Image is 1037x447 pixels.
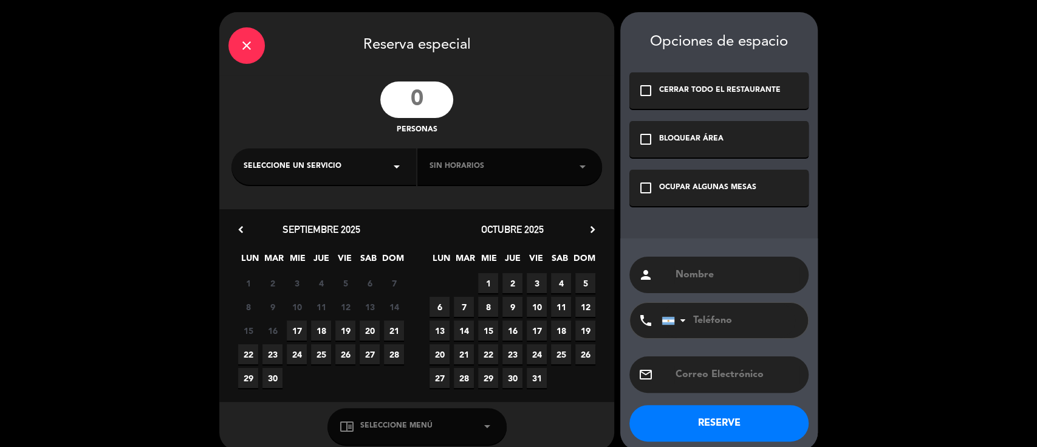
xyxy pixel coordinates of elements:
span: 6 [430,297,450,317]
span: 16 [262,321,282,341]
span: 18 [551,321,571,341]
span: MIE [479,251,499,271]
span: 30 [262,368,282,388]
span: 3 [527,273,547,293]
span: JUE [311,251,331,271]
span: JUE [502,251,522,271]
span: DOM [573,251,594,271]
span: 23 [262,344,282,364]
span: 4 [551,273,571,293]
span: 4 [311,273,331,293]
span: Seleccione un servicio [244,161,341,173]
input: 0 [380,81,453,118]
span: 5 [335,273,355,293]
i: arrow_drop_down [480,419,495,434]
span: octubre 2025 [481,223,544,235]
input: Nombre [674,266,799,283]
span: 8 [238,297,258,317]
input: Correo Electrónico [674,366,799,383]
span: LUN [431,251,451,271]
div: Opciones de espacio [629,33,809,51]
span: 30 [502,368,522,388]
input: Teléfono [662,303,795,338]
span: 11 [311,297,331,317]
i: check_box_outline_blank [638,132,653,147]
span: 3 [287,273,307,293]
span: 24 [527,344,547,364]
i: email [638,367,653,382]
button: RESERVE [629,405,809,442]
span: 20 [360,321,380,341]
span: 9 [262,297,282,317]
span: 29 [238,368,258,388]
span: 1 [238,273,258,293]
span: SAB [358,251,378,271]
span: 26 [335,344,355,364]
span: 1 [478,273,498,293]
span: VIE [335,251,355,271]
span: DOM [382,251,402,271]
span: MAR [264,251,284,271]
span: 2 [502,273,522,293]
i: check_box_outline_blank [638,83,653,98]
div: BLOQUEAR ÁREA [659,133,724,145]
i: check_box_outline_blank [638,181,653,195]
i: chrome_reader_mode [340,419,354,434]
span: 11 [551,297,571,317]
span: 7 [454,297,474,317]
span: 26 [575,344,595,364]
span: 12 [575,297,595,317]
span: 13 [430,321,450,341]
div: OCUPAR ALGUNAS MESAS [659,182,756,194]
span: 15 [238,321,258,341]
span: 10 [287,297,307,317]
div: Argentina: +54 [662,303,690,338]
span: 27 [360,344,380,364]
span: 18 [311,321,331,341]
i: close [239,38,254,53]
span: Sin horarios [430,161,484,173]
i: chevron_right [586,223,599,236]
span: 20 [430,344,450,364]
span: 28 [384,344,404,364]
span: 23 [502,344,522,364]
span: 24 [287,344,307,364]
span: 19 [575,321,595,341]
span: 19 [335,321,355,341]
i: arrow_drop_down [575,159,590,174]
span: 6 [360,273,380,293]
i: arrow_drop_down [389,159,404,174]
span: MIE [287,251,307,271]
span: 13 [360,297,380,317]
span: VIE [526,251,546,271]
span: 21 [384,321,404,341]
i: phone [638,313,653,328]
span: 8 [478,297,498,317]
span: 15 [478,321,498,341]
span: LUN [240,251,260,271]
span: 21 [454,344,474,364]
span: 10 [527,297,547,317]
span: 7 [384,273,404,293]
span: 31 [527,368,547,388]
span: 22 [478,344,498,364]
span: 5 [575,273,595,293]
span: MAR [455,251,475,271]
span: 17 [527,321,547,341]
span: 25 [311,344,331,364]
span: septiembre 2025 [282,223,360,235]
span: Seleccione Menú [360,420,433,432]
span: 22 [238,344,258,364]
span: 14 [454,321,474,341]
span: 16 [502,321,522,341]
span: 27 [430,368,450,388]
span: 25 [551,344,571,364]
span: personas [397,124,437,136]
div: Reserva especial [219,12,614,75]
span: SAB [550,251,570,271]
span: 28 [454,368,474,388]
span: 17 [287,321,307,341]
span: 29 [478,368,498,388]
span: 14 [384,297,404,317]
i: chevron_left [234,223,247,236]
